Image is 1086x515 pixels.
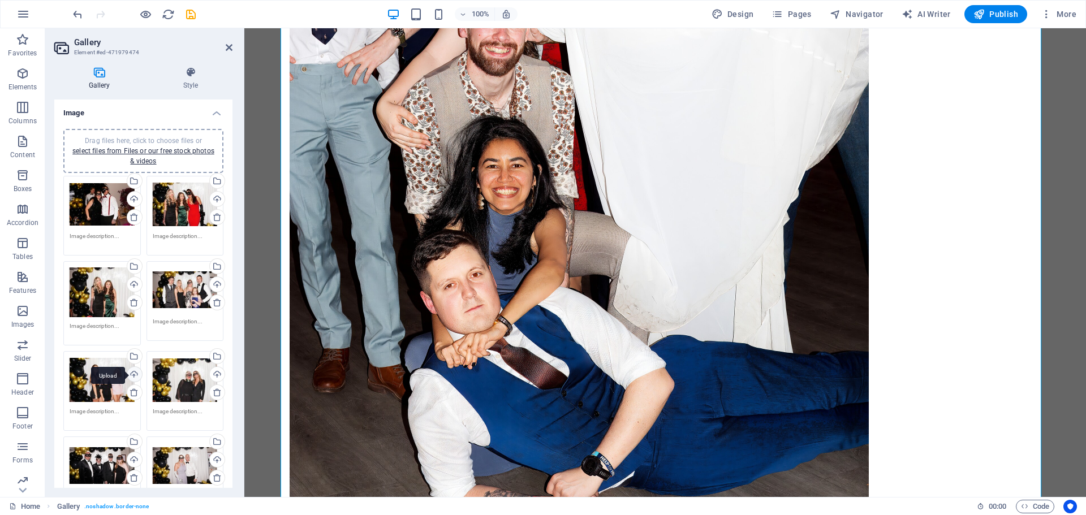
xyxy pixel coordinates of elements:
[54,99,232,120] h4: Image
[149,67,232,90] h4: Style
[14,184,32,193] p: Boxes
[472,7,490,21] h6: 100%
[84,500,149,513] span: . noshadow .border-none
[70,182,135,227] div: DSC008661.jpeg
[1021,500,1049,513] span: Code
[501,9,511,19] i: On resize automatically adjust zoom level to fit chosen device.
[897,5,955,23] button: AI Writer
[72,147,214,165] a: select files from Files or our free stock photos & videos
[70,357,135,403] div: DSC008821.jpeg
[997,502,998,510] span: :
[54,67,149,90] h4: Gallery
[455,7,495,21] button: 100%
[153,443,218,488] div: DSC008981.jpeg
[9,500,40,513] a: Click to cancel selection. Double-click to open Pages
[11,320,35,329] p: Images
[74,47,210,58] h3: Element #ed-471979474
[153,357,218,403] div: DSC008841.jpeg
[10,150,35,159] p: Content
[707,5,759,23] div: Design (Ctrl+Alt+Y)
[902,8,951,20] span: AI Writer
[127,366,143,382] a: Upload
[139,7,152,21] button: Click here to leave preview mode and continue editing
[1041,8,1076,20] span: More
[153,267,218,313] div: DSC008781.jpeg
[977,500,1007,513] h6: Session time
[9,286,36,295] p: Features
[830,8,884,20] span: Navigator
[12,456,33,465] p: Forms
[772,8,811,20] span: Pages
[1063,500,1077,513] button: Usercentrics
[70,443,135,488] div: DSC008951.jpeg
[8,116,37,125] p: Columns
[1036,5,1081,23] button: More
[7,218,38,227] p: Accordion
[161,7,175,21] button: reload
[12,422,33,431] p: Footer
[184,8,197,21] i: Save (Ctrl+S)
[989,500,1006,513] span: 00 00
[8,49,37,58] p: Favorites
[12,252,33,261] p: Tables
[973,8,1018,20] span: Publish
[964,5,1027,23] button: Publish
[72,137,214,165] span: Drag files here, click to choose files or
[184,7,197,21] button: save
[71,7,84,21] button: undo
[57,500,149,513] nav: breadcrumb
[57,500,80,513] span: Click to select. Double-click to edit
[153,182,218,227] div: DSC008741.jpeg
[825,5,888,23] button: Navigator
[767,5,816,23] button: Pages
[712,8,754,20] span: Design
[74,37,232,47] h2: Gallery
[162,8,175,21] i: Reload page
[707,5,759,23] button: Design
[71,8,84,21] i: Undo: Change gallery images (Ctrl+Z)
[1016,500,1054,513] button: Code
[14,354,32,363] p: Slider
[70,267,135,318] div: DSC008751.jpeg
[11,388,34,397] p: Header
[8,83,37,92] p: Elements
